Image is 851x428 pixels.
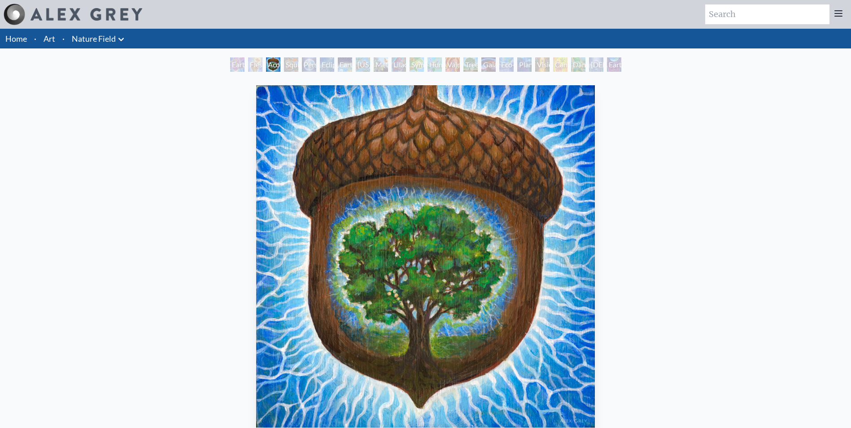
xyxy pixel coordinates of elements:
[320,57,334,72] div: Eclipse
[72,32,116,45] a: Nature Field
[463,57,478,72] div: Tree & Person
[248,57,262,72] div: Flesh of the Gods
[705,4,829,24] input: Search
[44,32,55,45] a: Art
[356,57,370,72] div: [US_STATE] Song
[589,57,603,72] div: [DEMOGRAPHIC_DATA] in the Ocean of Awareness
[5,34,27,44] a: Home
[230,57,244,72] div: Earth Witness
[535,57,550,72] div: Vision Tree
[392,57,406,72] div: Lilacs
[59,29,68,48] li: ·
[302,57,316,72] div: Person Planet
[481,57,496,72] div: Gaia
[410,57,424,72] div: Symbiosis: Gall Wasp & Oak Tree
[517,57,532,72] div: Planetary Prayers
[428,57,442,72] div: Humming Bird
[374,57,388,72] div: Metamorphosis
[553,57,567,72] div: Cannabis Mudra
[571,57,585,72] div: Dance of Cannabia
[607,57,621,72] div: Earthmind
[31,29,40,48] li: ·
[445,57,460,72] div: Vajra Horse
[256,85,594,428] img: Acorn-Dream-Alex-Grey-2021-watermarked.jpeg
[338,57,352,72] div: Earth Energies
[284,57,298,72] div: Squirrel
[499,57,514,72] div: Eco-Atlas
[266,57,280,72] div: Acorn Dream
